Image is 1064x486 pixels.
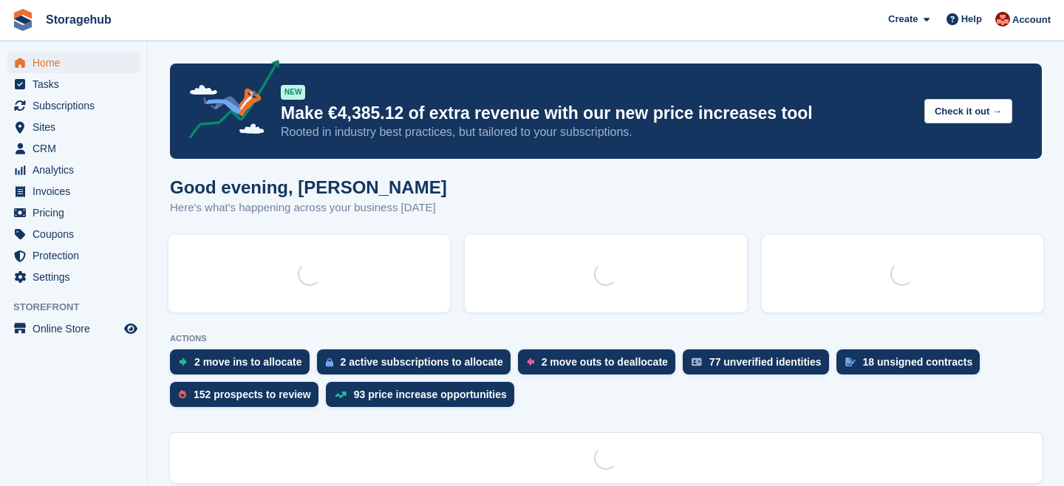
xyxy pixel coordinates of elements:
img: stora-icon-8386f47178a22dfd0bd8f6a31ec36ba5ce8667c1dd55bd0f319d3a0aa187defe.svg [12,9,34,31]
a: menu [7,160,140,180]
div: 77 unverified identities [709,356,822,368]
a: menu [7,117,140,137]
div: 18 unsigned contracts [863,356,973,368]
p: Make €4,385.12 of extra revenue with our new price increases tool [281,103,913,124]
a: 18 unsigned contracts [836,349,988,382]
div: 93 price increase opportunities [354,389,507,400]
a: 77 unverified identities [683,349,836,382]
img: move_ins_to_allocate_icon-fdf77a2bb77ea45bf5b3d319d69a93e2d87916cf1d5bf7949dd705db3b84f3ca.svg [179,357,187,366]
span: Subscriptions [33,95,121,116]
div: 2 move outs to deallocate [542,356,668,368]
img: price_increase_opportunities-93ffe204e8149a01c8c9dc8f82e8f89637d9d84a8eef4429ea346261dce0b2c0.svg [335,391,347,398]
div: 152 prospects to review [194,389,311,400]
span: Invoices [33,181,121,202]
img: contract_signature_icon-13c848040528278c33f63329250d36e43548de30e8caae1d1a13099fd9432cc5.svg [845,357,856,366]
a: menu [7,245,140,266]
div: 2 active subscriptions to allocate [341,356,503,368]
a: Storagehub [40,7,117,32]
span: Sites [33,117,121,137]
span: Tasks [33,74,121,95]
span: Account [1012,13,1051,27]
h1: Good evening, [PERSON_NAME] [170,177,447,197]
span: Settings [33,267,121,287]
a: menu [7,224,140,244]
a: menu [7,318,140,339]
a: 2 active subscriptions to allocate [317,349,518,382]
a: menu [7,181,140,202]
span: Analytics [33,160,121,180]
img: verify_identity-adf6edd0f0f0b5bbfe63781bf79b02c33cf7c696d77639b501bdc392416b5a36.svg [692,357,702,366]
img: Nick [995,12,1010,27]
a: 2 move ins to allocate [170,349,317,382]
span: Help [961,12,982,27]
p: Rooted in industry best practices, but tailored to your subscriptions. [281,124,913,140]
div: NEW [281,85,305,100]
a: Preview store [122,320,140,338]
a: menu [7,95,140,116]
span: CRM [33,138,121,159]
span: Coupons [33,224,121,244]
a: menu [7,74,140,95]
a: menu [7,138,140,159]
span: Home [33,52,121,73]
img: prospect-51fa495bee0391a8d652442698ab0144808aea92771e9ea1ae160a38d050c398.svg [179,390,186,399]
div: 2 move ins to allocate [194,356,302,368]
span: Protection [33,245,121,266]
span: Storefront [13,300,147,315]
span: Pricing [33,202,121,223]
img: active_subscription_to_allocate_icon-d502201f5373d7db506a760aba3b589e785aa758c864c3986d89f69b8ff3... [326,357,333,367]
img: price-adjustments-announcement-icon-8257ccfd72463d97f412b2fc003d46551f7dbcb40ab6d574587a9cd5c0d94... [177,60,280,144]
a: menu [7,202,140,223]
p: ACTIONS [170,334,1042,343]
img: move_outs_to_deallocate_icon-f764333ba52eb49d3ac5e1228854f67142a1ed5810a6f6cc68b1a99e826820c5.svg [527,357,534,366]
a: menu [7,267,140,287]
span: Online Store [33,318,121,339]
a: 93 price increase opportunities [326,382,522,414]
a: 152 prospects to review [170,382,326,414]
a: 2 move outs to deallocate [518,349,683,382]
a: menu [7,52,140,73]
span: Create [888,12,918,27]
p: Here's what's happening across your business [DATE] [170,199,447,216]
button: Check it out → [924,99,1012,123]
